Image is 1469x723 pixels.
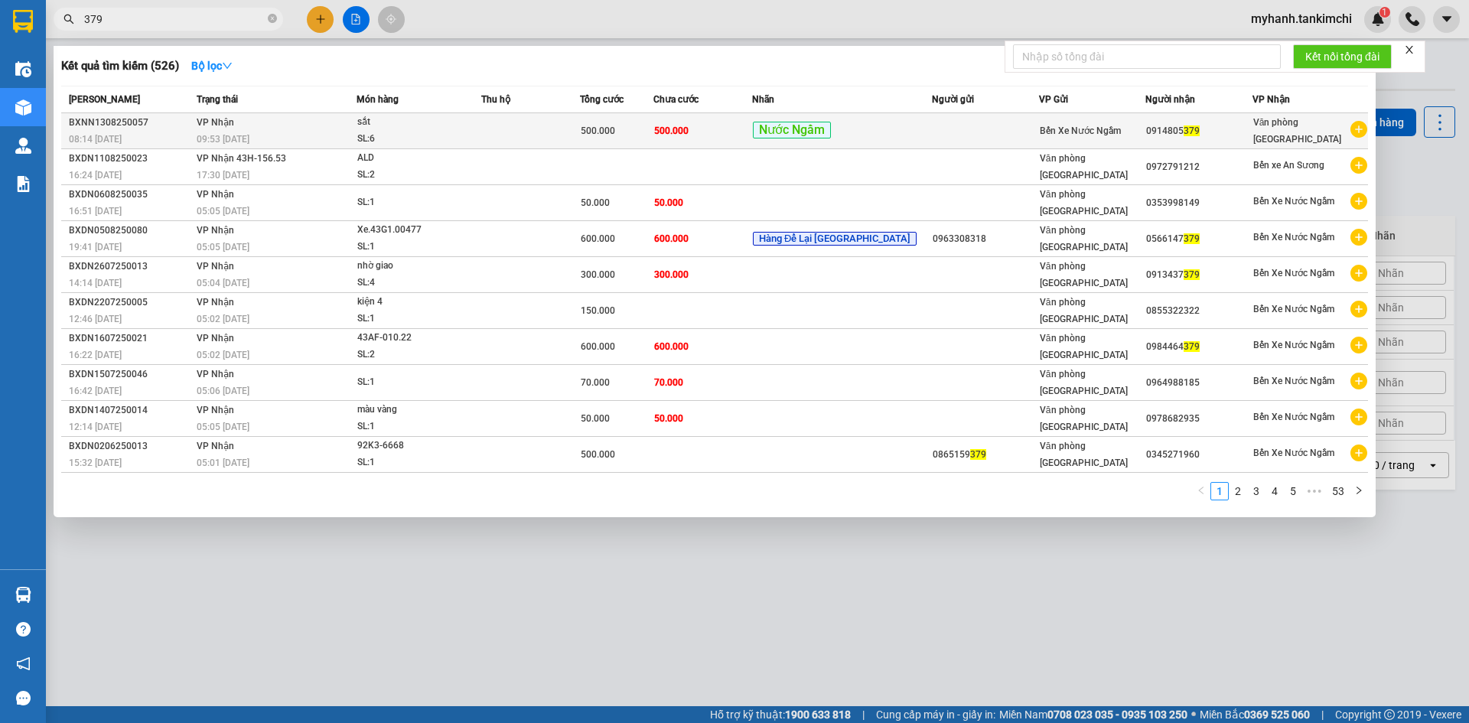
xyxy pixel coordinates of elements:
img: warehouse-icon [15,138,31,154]
span: 600.000 [654,233,689,244]
li: Previous Page [1192,482,1210,500]
span: Nhãn [752,94,774,105]
span: plus-circle [1350,157,1367,174]
span: Người gửi [932,94,974,105]
div: SL: 1 [357,454,472,471]
span: close-circle [268,12,277,27]
a: 4 [1266,483,1283,500]
span: 379 [1184,341,1200,352]
span: Văn phòng [GEOGRAPHIC_DATA] [1040,333,1128,360]
div: 0855322322 [1146,303,1251,319]
span: Món hàng [357,94,399,105]
span: Bến xe An Sương [1253,160,1324,171]
span: 14:14 [DATE] [69,278,122,288]
span: VP Nhận [197,225,234,236]
span: plus-circle [1350,121,1367,138]
span: VP Nhận [1252,94,1290,105]
img: warehouse-icon [15,587,31,603]
div: 0972791212 [1146,159,1251,175]
span: Bến Xe Nước Ngầm [1253,196,1334,207]
a: 5 [1285,483,1301,500]
span: 08:14 [DATE] [69,134,122,145]
div: 0984464 [1146,339,1251,355]
input: Tìm tên, số ĐT hoặc mã đơn [84,11,265,28]
span: Văn phòng [GEOGRAPHIC_DATA] [1040,261,1128,288]
li: 1 [1210,482,1229,500]
span: 500.000 [654,125,689,136]
span: [PERSON_NAME] [69,94,140,105]
span: Nước Ngầm [753,122,831,139]
div: BXDN1607250021 [69,331,192,347]
div: sắt [357,114,472,131]
input: Nhập số tổng đài [1013,44,1281,69]
span: 12:46 [DATE] [69,314,122,324]
span: 16:51 [DATE] [69,206,122,217]
span: 379 [970,449,986,460]
span: plus-circle [1350,301,1367,318]
span: 500.000 [581,449,615,460]
span: Văn phòng [GEOGRAPHIC_DATA] [1040,189,1128,217]
div: BXDN1507250046 [69,366,192,383]
li: 3 [1247,482,1265,500]
img: solution-icon [15,176,31,192]
span: 70.000 [581,377,610,388]
button: Bộ lọcdown [179,54,245,78]
span: 70.000 [654,377,683,388]
span: VP Nhận [197,189,234,200]
div: BXDN2207250005 [69,295,192,311]
span: close-circle [268,14,277,23]
span: 300.000 [654,269,689,280]
span: 12:14 [DATE] [69,422,122,432]
span: Văn phòng [GEOGRAPHIC_DATA] [1040,297,1128,324]
div: 0978682935 [1146,411,1251,427]
span: 600.000 [581,341,615,352]
span: plus-circle [1350,445,1367,461]
div: 0963308318 [933,231,1037,247]
div: SL: 2 [357,167,472,184]
button: Kết nối tổng đài [1293,44,1392,69]
div: 92K3-6668 [357,438,472,454]
span: Văn phòng [GEOGRAPHIC_DATA] [1040,153,1128,181]
div: SL: 6 [357,131,472,148]
div: SL: 2 [357,347,472,363]
span: plus-circle [1350,229,1367,246]
span: Bến Xe Nước Ngầm [1253,448,1334,458]
li: 5 [1284,482,1302,500]
span: 16:22 [DATE] [69,350,122,360]
span: 300.000 [581,269,615,280]
div: SL: 1 [357,311,472,327]
span: 16:24 [DATE] [69,170,122,181]
div: BXDN0508250080 [69,223,192,239]
span: 500.000 [581,125,615,136]
span: Trạng thái [197,94,238,105]
span: VP Nhận [197,369,234,379]
button: left [1192,482,1210,500]
span: 05:05 [DATE] [197,242,249,252]
span: Văn phòng [GEOGRAPHIC_DATA] [1040,405,1128,432]
div: màu vàng [357,402,472,418]
strong: Bộ lọc [191,60,233,72]
span: 17:30 [DATE] [197,170,249,181]
div: 0353998149 [1146,195,1251,211]
span: 600.000 [654,341,689,352]
span: left [1197,486,1206,495]
a: 3 [1248,483,1265,500]
span: Kết nối tổng đài [1305,48,1379,65]
div: SL: 4 [357,275,472,291]
div: BXDN1407250014 [69,402,192,418]
li: Next 5 Pages [1302,482,1327,500]
div: 0345271960 [1146,447,1251,463]
div: 0566147 [1146,231,1251,247]
a: 2 [1230,483,1246,500]
span: Bến Xe Nước Ngầm [1040,125,1121,136]
button: right [1350,482,1368,500]
span: Văn phòng [GEOGRAPHIC_DATA] [1040,225,1128,252]
div: SL: 1 [357,194,472,211]
span: VP Nhận [197,297,234,308]
img: logo-vxr [13,10,33,33]
span: 150.000 [581,305,615,316]
span: Thu hộ [481,94,510,105]
span: VP Nhận 43H-156.53 [197,153,286,164]
span: 05:02 [DATE] [197,350,249,360]
span: VP Nhận [197,405,234,415]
